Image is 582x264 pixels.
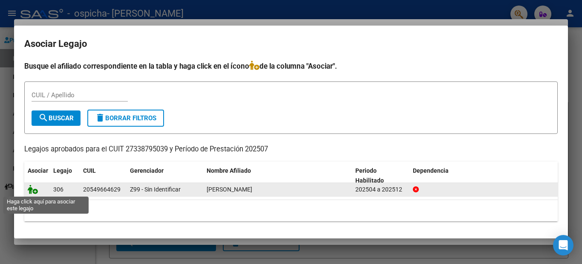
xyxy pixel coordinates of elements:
[53,186,63,193] span: 306
[24,36,558,52] h2: Asociar Legajo
[95,113,105,123] mat-icon: delete
[127,162,203,190] datatable-header-cell: Gerenciador
[95,114,156,122] span: Borrar Filtros
[32,110,81,126] button: Buscar
[24,61,558,72] h4: Busque el afiliado correspondiente en la tabla y haga click en el ícono de la columna "Asociar".
[83,185,121,194] div: 20549664629
[355,167,384,184] span: Periodo Habilitado
[130,167,164,174] span: Gerenciador
[87,110,164,127] button: Borrar Filtros
[352,162,409,190] datatable-header-cell: Periodo Habilitado
[207,167,251,174] span: Nombre Afiliado
[38,114,74,122] span: Buscar
[24,162,50,190] datatable-header-cell: Asociar
[24,144,558,155] p: Legajos aprobados para el CUIT 27338795039 y Período de Prestación 202507
[409,162,558,190] datatable-header-cell: Dependencia
[83,167,96,174] span: CUIL
[24,200,558,221] div: 1 registros
[50,162,80,190] datatable-header-cell: Legajo
[355,185,406,194] div: 202504 a 202512
[80,162,127,190] datatable-header-cell: CUIL
[53,167,72,174] span: Legajo
[38,113,49,123] mat-icon: search
[207,186,252,193] span: GIMENEZ BRUNO BASTIAN
[203,162,352,190] datatable-header-cell: Nombre Afiliado
[553,235,573,255] div: Open Intercom Messenger
[130,186,181,193] span: Z99 - Sin Identificar
[413,167,449,174] span: Dependencia
[28,167,48,174] span: Asociar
